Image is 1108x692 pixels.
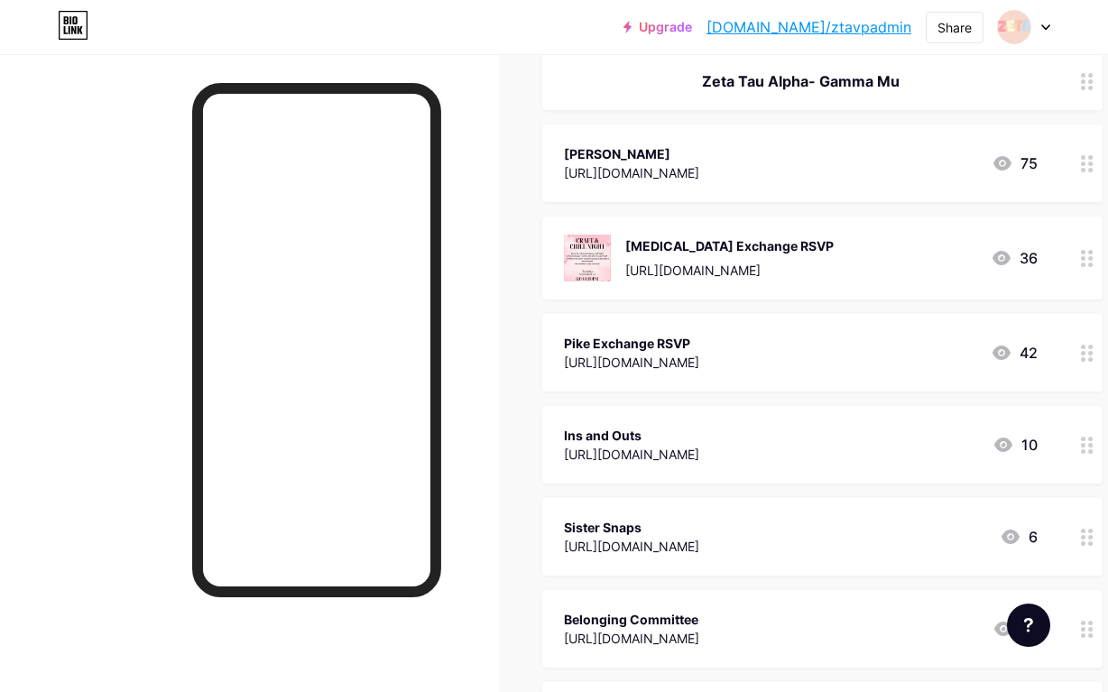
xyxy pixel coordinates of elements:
div: Pike Exchange RSVP [564,334,699,353]
div: 36 [991,247,1038,269]
div: Belonging Committee [564,610,699,629]
div: [URL][DOMAIN_NAME] [564,163,699,182]
div: 42 [991,342,1038,364]
a: [DOMAIN_NAME]/ztavpadmin [706,16,911,38]
div: [URL][DOMAIN_NAME] [564,445,699,464]
div: Zeta Tau Alpha- Gamma Mu [564,70,1038,92]
div: [PERSON_NAME] [564,144,699,163]
div: [URL][DOMAIN_NAME] [564,353,699,372]
div: 10 [993,434,1038,456]
div: 6 [1000,526,1038,548]
div: [URL][DOMAIN_NAME] [564,629,699,648]
div: Sister Snaps [564,518,699,537]
div: Ins and Outs [564,426,699,445]
img: ZTA Vice President of Administration [997,10,1031,44]
img: AXID Exchange RSVP [564,235,611,281]
div: [URL][DOMAIN_NAME] [625,261,834,280]
div: 75 [992,152,1038,174]
div: Share [937,18,972,37]
div: [MEDICAL_DATA] Exchange RSVP [625,236,834,255]
div: [URL][DOMAIN_NAME] [564,537,699,556]
a: Upgrade [623,20,692,34]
